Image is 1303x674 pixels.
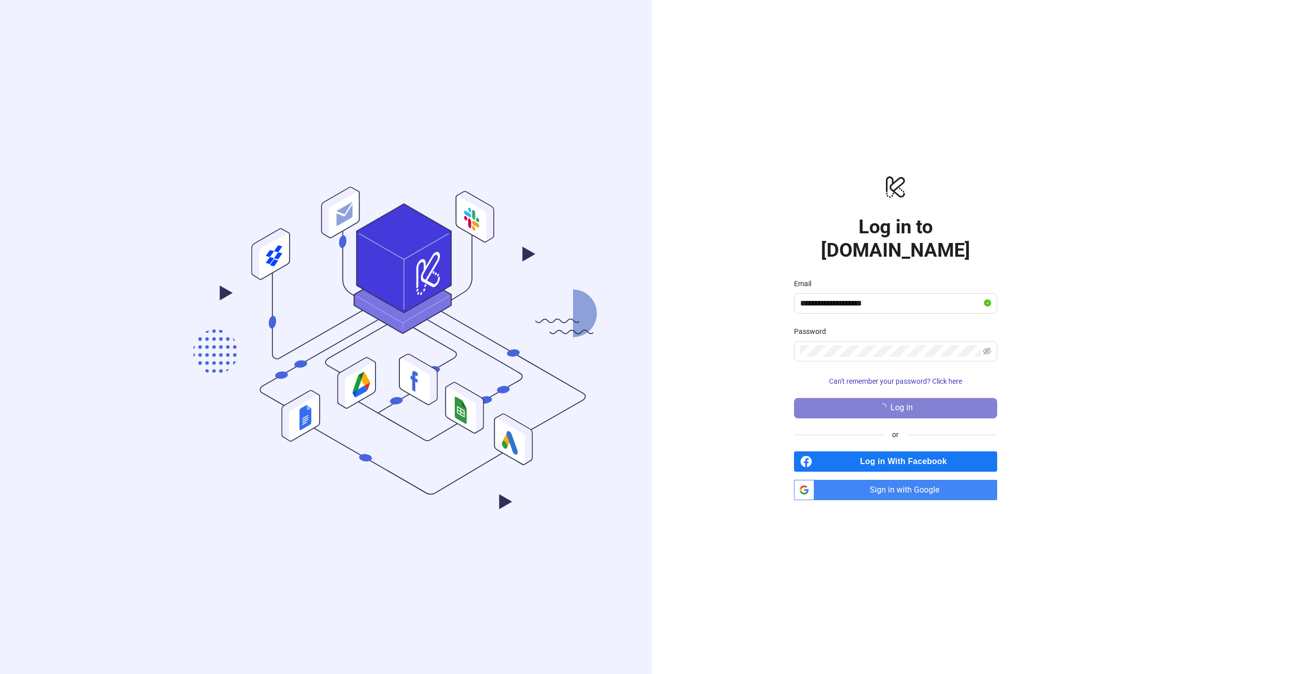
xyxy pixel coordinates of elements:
[794,326,833,337] label: Password
[794,215,997,262] h1: Log in to [DOMAIN_NAME]
[800,297,982,310] input: Email
[794,398,997,418] button: Log in
[794,377,997,385] a: Can't remember your password? Click here
[818,480,997,500] span: Sign in with Google
[800,345,981,357] input: Password
[816,451,997,472] span: Log in With Facebook
[794,480,997,500] a: Sign in with Google
[884,429,907,440] span: or
[794,451,997,472] a: Log in With Facebook
[891,403,913,412] span: Log in
[983,347,991,355] span: eye-invisible
[877,403,887,412] span: loading
[794,374,997,390] button: Can't remember your password? Click here
[829,377,962,385] span: Can't remember your password? Click here
[794,278,818,289] label: Email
